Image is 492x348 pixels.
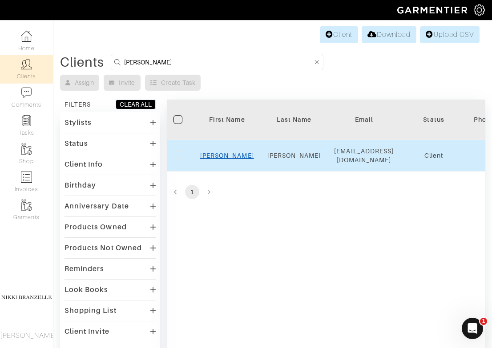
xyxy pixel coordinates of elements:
[185,185,199,199] button: page 1
[167,185,485,199] nav: pagination navigation
[124,56,313,68] input: Search by name, email, phone, city, or state
[65,181,96,190] div: Birthday
[65,285,109,294] div: Look Books
[21,200,32,211] img: garments-icon-b7da505a4dc4fd61783c78ac3ca0ef83fa9d6f193b1c9dc38574b1d14d53ca28.png
[65,306,117,315] div: Shopping List
[407,151,460,160] div: Client
[65,264,104,273] div: Reminders
[65,100,91,109] div: FILTERS
[407,115,460,124] div: Status
[60,58,104,67] div: Clients
[120,100,152,109] div: CLEAR ALL
[393,2,474,18] img: garmentier-logo-header-white-b43fb05a5012e4ada735d5af1a66efaba907eab6374d6393d1fbf88cb4ef424d.png
[65,139,88,148] div: Status
[194,100,261,140] th: Toggle SortBy
[334,115,394,124] div: Email
[480,318,487,325] span: 1
[65,223,127,232] div: Products Owned
[474,4,485,16] img: gear-icon-white-bd11855cb880d31180b6d7d6211b90ccbf57a29d726f0c71d8c61bd08dd39cc2.png
[462,318,483,339] iframe: Intercom live chat
[65,118,92,127] div: Stylists
[400,100,467,140] th: Toggle SortBy
[21,144,32,155] img: garments-icon-b7da505a4dc4fd61783c78ac3ca0ef83fa9d6f193b1c9dc38574b1d14d53ca28.png
[65,160,103,169] div: Client Info
[21,59,32,70] img: clients-icon-6bae9207a08558b7cb47a8932f037763ab4055f8c8b6bfacd5dc20c3e0201464.png
[334,147,394,164] div: [EMAIL_ADDRESS][DOMAIN_NAME]
[320,26,358,43] a: Client
[267,152,321,159] a: [PERSON_NAME]
[65,244,142,252] div: Products Not Owned
[21,31,32,42] img: dashboard-icon-dbcd8f5a0b271acd01030246c82b418ddd0df26cd7fceb0bd07c9910d44c42f6.png
[200,115,254,124] div: First Name
[362,26,416,43] a: Download
[65,327,109,336] div: Client Invite
[65,202,129,211] div: Anniversary Date
[21,172,32,183] img: orders-icon-0abe47150d42831381b5fb84f609e132dff9fe21cb692f30cb5eec754e2cba89.png
[267,115,321,124] div: Last Name
[116,100,156,109] button: CLEAR ALL
[200,152,254,159] a: [PERSON_NAME]
[420,26,480,43] a: Upload CSV
[21,87,32,98] img: comment-icon-a0a6a9ef722e966f86d9cbdc48e553b5cf19dbc54f86b18d962a5391bc8f6eb6.png
[261,100,328,140] th: Toggle SortBy
[21,115,32,126] img: reminder-icon-8004d30b9f0a5d33ae49ab947aed9ed385cf756f9e5892f1edd6e32f2345188e.png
